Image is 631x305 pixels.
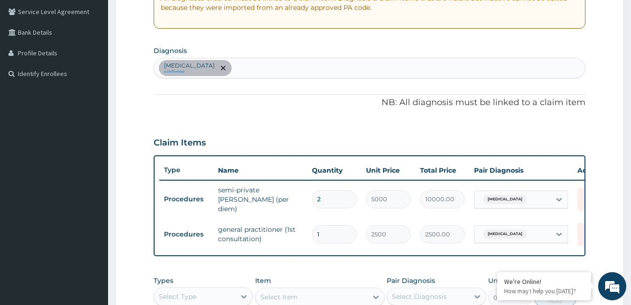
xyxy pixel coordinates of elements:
td: semi-private [PERSON_NAME] (per diem) [213,181,307,218]
td: Procedures [159,191,213,208]
th: Quantity [307,161,361,180]
span: We're online! [55,92,130,187]
label: Item [255,276,271,285]
div: Minimize live chat window [154,5,177,27]
th: Pair Diagnosis [469,161,573,180]
td: general practitioner (1st consultation) [213,220,307,248]
label: Types [154,277,173,285]
th: Unit Price [361,161,415,180]
span: [MEDICAL_DATA] [483,195,527,204]
p: How may I help you today? [504,287,584,295]
div: Chat with us now [49,53,158,65]
th: Actions [573,161,620,180]
span: [MEDICAL_DATA] [483,229,527,239]
small: confirmed [164,69,215,74]
th: Name [213,161,307,180]
th: Total Price [415,161,469,180]
label: Unit Price [488,276,522,285]
label: Pair Diagnosis [387,276,435,285]
div: We're Online! [504,277,584,286]
div: Select Type [159,292,196,301]
p: NB: All diagnosis must be linked to a claim item [154,97,585,109]
textarea: Type your message and hit 'Enter' [5,205,179,237]
th: Type [159,161,213,179]
h3: Claim Items [154,138,206,148]
label: Diagnosis [154,46,187,55]
td: Procedures [159,226,213,243]
p: [MEDICAL_DATA] [164,62,215,69]
span: remove selection option [219,64,227,72]
img: d_794563401_company_1708531726252_794563401 [17,47,38,70]
div: Select Diagnosis [392,292,447,301]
